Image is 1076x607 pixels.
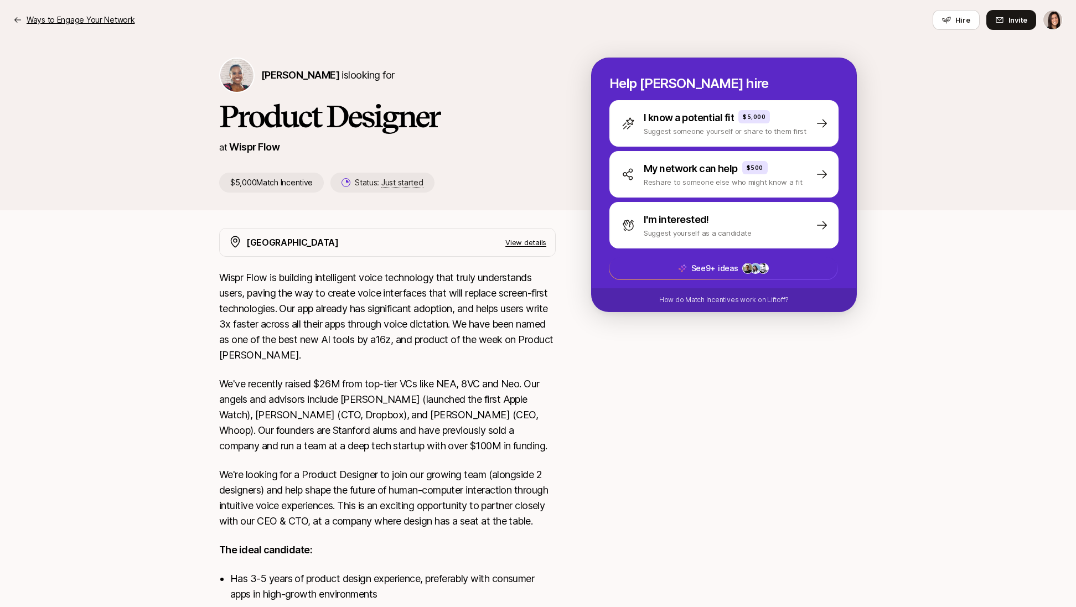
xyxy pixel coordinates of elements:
span: [PERSON_NAME] [261,69,339,81]
span: Invite [1008,14,1027,25]
p: We're looking for a Product Designer to join our growing team (alongside 2 designers) and help sh... [219,467,556,529]
h1: Product Designer [219,100,556,133]
span: Hire [955,14,970,25]
p: View details [505,237,546,248]
button: Hire [933,10,980,30]
button: Invite [986,10,1036,30]
p: Reshare to someone else who might know a fit [644,177,803,188]
img: Eleanor Morgan [1043,11,1062,29]
p: I know a potential fit [644,110,734,126]
a: Wispr Flow [229,141,280,153]
p: How do Match Incentives work on Liftoff? [659,295,789,305]
p: at [219,140,227,154]
span: Just started [381,178,423,188]
p: Suggest yourself as a candidate [644,227,752,238]
p: $5,000 [743,112,765,121]
p: Status: [355,176,423,189]
p: My network can help [644,161,738,177]
img: 3b21b1e9_db0a_4655_a67f_ab9b1489a185.jpg [751,263,761,273]
img: Janelle Bradley [220,59,254,92]
p: Wispr Flow is building intelligent voice technology that truly understands users, paving the way ... [219,270,556,363]
p: See 9+ ideas [691,262,738,275]
p: Help [PERSON_NAME] hire [609,76,839,91]
button: Eleanor Morgan [1043,10,1063,30]
img: f0936900_d56c_467f_af31_1b3fd38f9a79.jpg [743,263,753,273]
p: is looking for [261,68,394,83]
p: Ways to Engage Your Network [27,13,134,27]
p: Suggest someone yourself or share to them first [644,126,806,137]
img: cb78c427_e054_49d1_b059_7fa387992f56.jpg [758,263,768,273]
p: I'm interested! [644,212,709,227]
p: $5,000 Match Incentive [219,173,324,193]
p: [GEOGRAPHIC_DATA] [246,235,339,250]
p: $500 [747,163,763,172]
strong: The ideal candidate: [219,544,312,556]
li: Has 3-5 years of product design experience, preferably with consumer apps in high-growth environm... [230,571,556,602]
p: We've recently raised $26M from top-tier VCs like NEA, 8VC and Neo. Our angels and advisors inclu... [219,376,556,454]
button: See9+ ideas [609,257,838,280]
